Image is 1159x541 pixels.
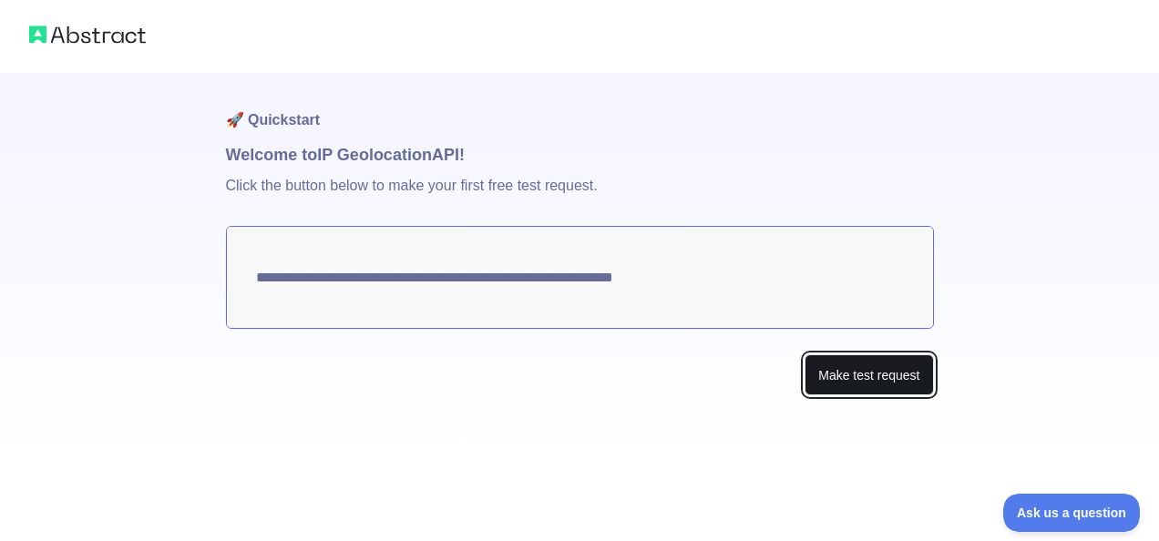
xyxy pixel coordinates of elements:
[226,142,934,168] h1: Welcome to IP Geolocation API!
[29,22,146,47] img: Abstract logo
[1003,494,1141,532] iframe: Toggle Customer Support
[226,73,934,142] h1: 🚀 Quickstart
[226,168,934,226] p: Click the button below to make your first free test request.
[805,354,933,395] button: Make test request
